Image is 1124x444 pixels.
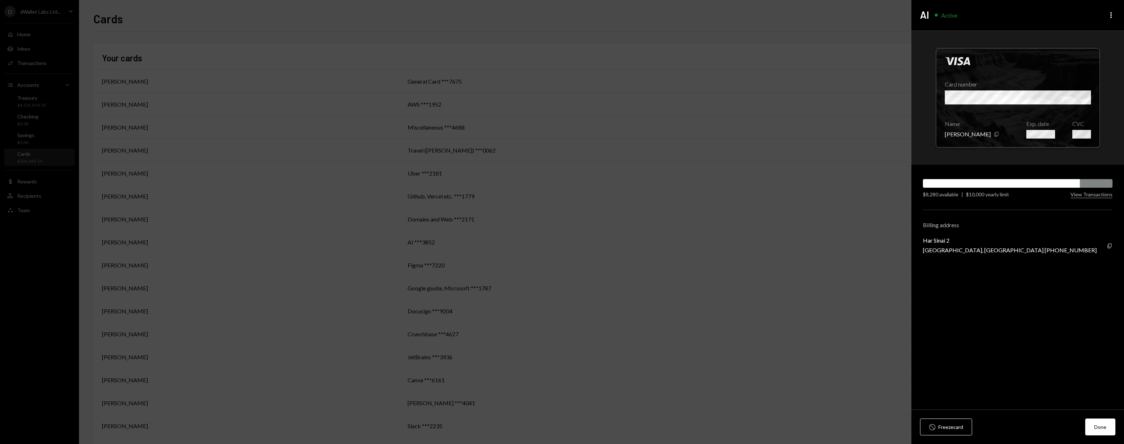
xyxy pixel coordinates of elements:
div: Click to hide [936,48,1100,148]
div: Freeze card [938,423,963,431]
div: Har Sinai 2 [923,237,1097,244]
button: Done [1085,419,1115,435]
div: | [961,191,963,198]
div: Active [941,12,957,19]
button: Freezecard [920,419,972,435]
div: [GEOGRAPHIC_DATA], [GEOGRAPHIC_DATA] [PHONE_NUMBER] [923,247,1097,253]
h2: AI [920,8,929,22]
div: Billing address [923,221,1113,228]
button: View Transactions [1070,191,1113,198]
div: $8,280 available [923,191,958,198]
div: $10,000 yearly limit [966,191,1009,198]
